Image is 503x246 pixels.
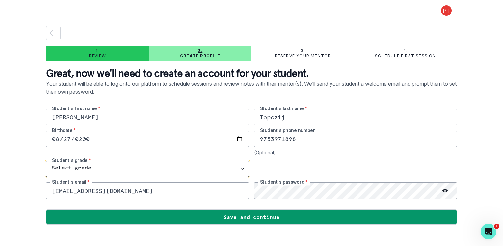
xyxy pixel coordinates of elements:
[254,150,457,155] div: (Optional)
[46,80,457,109] p: Your student will be able to log onto our platform to schedule sessions and review notes with the...
[275,53,331,59] p: Reserve your mentor
[481,224,496,239] iframe: Intercom live chat
[375,53,436,59] p: Schedule first session
[89,53,106,59] p: Review
[301,48,305,53] p: 3.
[403,48,408,53] p: 4.
[96,48,99,53] p: 1.
[46,209,457,225] button: Save and continue
[494,224,499,229] span: 1
[46,67,457,80] p: Great, now we'll need to create an account for your student.
[180,53,220,59] p: Create profile
[436,5,457,16] button: profile picture
[198,48,202,53] p: 2.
